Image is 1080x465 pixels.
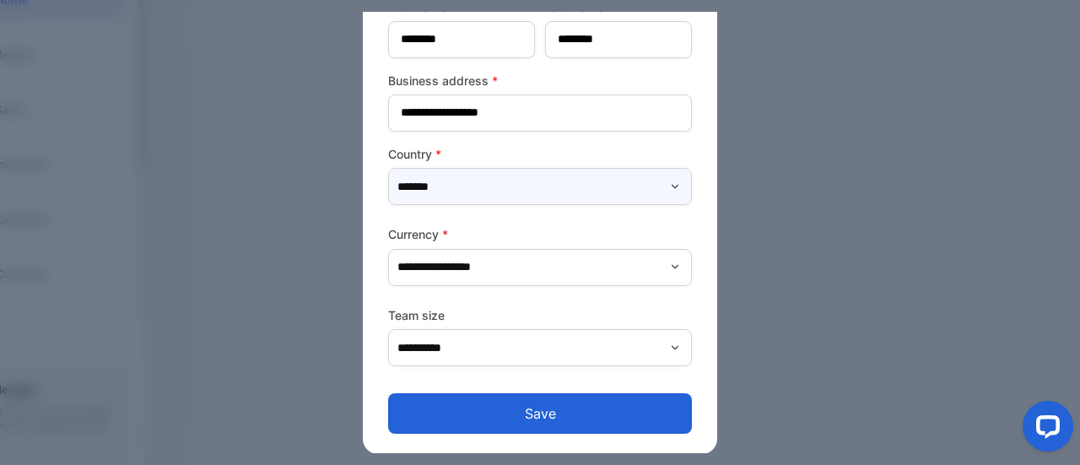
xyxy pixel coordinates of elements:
label: Team size [388,306,692,324]
label: Currency [388,225,692,243]
button: Save [388,393,692,434]
label: Business address [388,72,692,89]
label: Country [388,145,692,163]
iframe: LiveChat chat widget [1009,394,1080,465]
